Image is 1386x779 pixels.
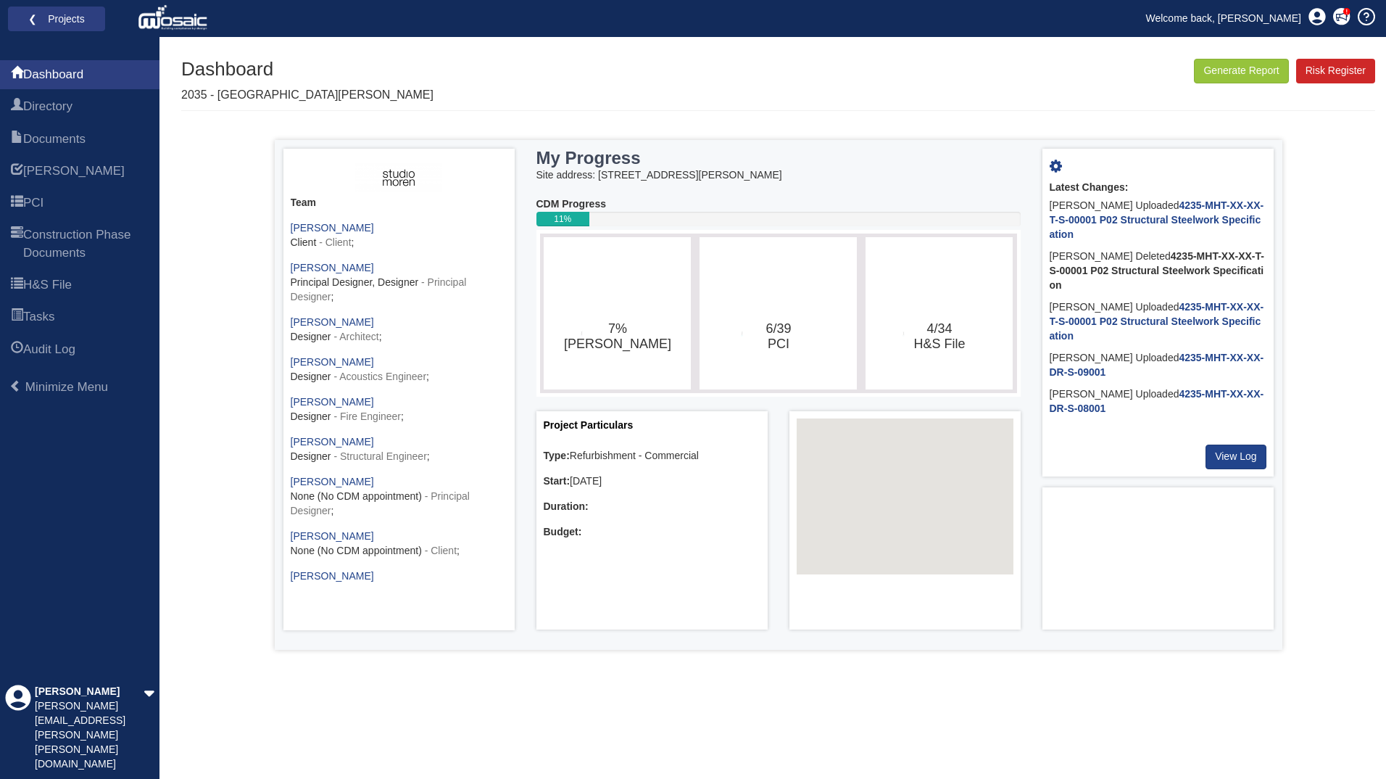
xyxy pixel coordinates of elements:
tspan: H&S File [914,337,966,351]
b: Budget: [544,526,582,537]
div: [PERSON_NAME] [35,685,144,699]
div: Project Location [789,411,1021,630]
a: View Log [1206,445,1266,469]
a: 4235-MHT-XX-XX-DR-S-08001 [1050,388,1264,414]
span: Minimize Menu [25,380,108,394]
div: Refurbishment - Commercial [544,449,760,463]
text: 4/34 [914,321,966,351]
span: H&S File [23,276,72,294]
span: None (No CDM appointment) [291,545,422,556]
a: [PERSON_NAME] [291,356,374,368]
a: [PERSON_NAME] [291,570,374,582]
div: ; [291,221,507,250]
div: Site address: [STREET_ADDRESS][PERSON_NAME] [536,168,1021,183]
h1: Dashboard [181,59,433,80]
span: Construction Phase Documents [11,227,23,263]
div: Team [291,196,507,210]
div: ; [291,261,507,305]
div: ; [291,475,507,519]
a: [PERSON_NAME] [291,396,374,408]
div: 11% [536,212,589,226]
span: Documents [11,131,23,149]
div: ; [291,355,507,384]
span: None (No CDM appointment) [291,490,422,502]
span: Documents [23,131,86,148]
span: Designer [291,331,331,342]
a: [PERSON_NAME] [291,262,374,273]
span: - Structural Engineer [333,450,426,462]
a: [PERSON_NAME] [291,222,374,234]
a: [PERSON_NAME] [291,530,374,542]
text: 6/39 [765,321,791,351]
tspan: PCI [768,337,789,351]
span: PCI [23,194,43,212]
b: 4235-MHT-XX-XX-T-S-00001 P02 Structural Steelwork Specification [1050,250,1264,291]
h3: My Progress [536,149,937,168]
span: - Architect [333,331,378,342]
a: Welcome back, [PERSON_NAME] [1135,7,1312,29]
svg: 7%​HARI [547,241,687,386]
a: Risk Register [1296,59,1375,83]
span: HARI [11,163,23,181]
b: Type: [544,450,570,461]
span: Audit Log [11,342,23,359]
span: - Fire Engineer [333,411,401,422]
a: ❮ Projects [17,9,96,28]
span: PCI [11,195,23,213]
div: Profile [5,685,31,772]
span: Directory [23,98,72,115]
span: Minimize Menu [9,380,22,392]
text: 7% [563,321,671,352]
tspan: [PERSON_NAME] [563,337,671,352]
span: - Acoustics Engineer [333,371,426,382]
span: Directory [11,99,23,116]
span: Designer [291,411,331,422]
div: CDM Progress [536,197,1021,212]
svg: 6/39​PCI [703,241,853,386]
div: ; [291,435,507,464]
a: [PERSON_NAME] [291,436,374,448]
div: [PERSON_NAME] Uploaded [1050,297,1266,347]
span: Tasks [11,309,23,326]
span: Audit Log [23,341,75,358]
a: Project Particulars [544,419,634,431]
button: Generate Report [1194,59,1288,83]
span: - Client [319,236,351,248]
img: logo_white.png [138,4,211,33]
svg: 4/34​H&S File [869,241,1009,386]
span: Dashboard [11,67,23,84]
span: Dashboard [23,66,83,83]
span: Principal Designer, Designer [291,276,419,288]
div: Latest Changes: [1050,181,1266,195]
span: Client [291,236,317,248]
span: - Client [425,545,457,556]
a: 4235-MHT-XX-XX-DR-S-09001 [1050,352,1264,378]
b: Duration: [544,500,589,512]
span: Designer [291,450,331,462]
div: [DATE] [544,474,760,489]
div: [PERSON_NAME] Uploaded [1050,195,1266,246]
span: Construction Phase Documents [23,226,149,262]
div: ; [291,529,507,559]
div: [PERSON_NAME] Deleted [1050,246,1266,297]
img: ASH3fIiKEy5lAAAAAElFTkSuQmCC [355,163,441,192]
div: [PERSON_NAME] Uploaded [1050,384,1266,420]
a: 4235-MHT-XX-XX-T-S-00001 P02 Structural Steelwork Specification [1050,301,1264,342]
span: Tasks [23,308,54,326]
a: [PERSON_NAME] [291,316,374,328]
p: 2035 - [GEOGRAPHIC_DATA][PERSON_NAME] [181,87,433,104]
a: [PERSON_NAME] [291,476,374,487]
div: ; [291,395,507,424]
span: HARI [23,162,125,180]
div: ; [291,569,507,598]
a: 4235-MHT-XX-XX-T-S-00001 P02 Structural Steelwork Specification [1050,199,1264,240]
span: H&S File [11,277,23,294]
span: Designer [291,371,331,382]
div: [PERSON_NAME] Uploaded [1050,347,1266,384]
div: [PERSON_NAME][EMAIL_ADDRESS][PERSON_NAME][PERSON_NAME][DOMAIN_NAME] [35,699,144,772]
b: Start: [544,475,570,487]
